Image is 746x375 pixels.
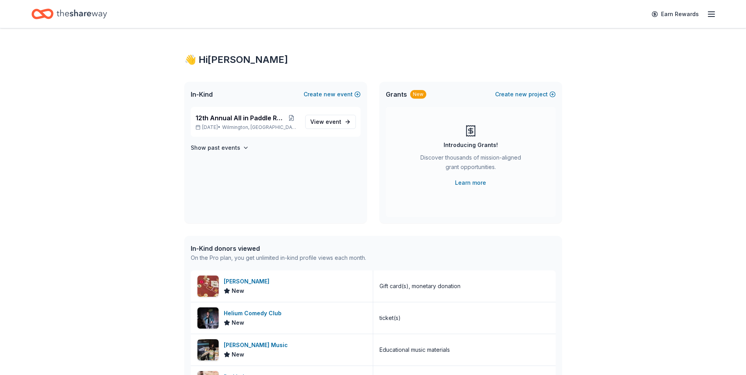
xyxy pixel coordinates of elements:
[224,340,291,350] div: [PERSON_NAME] Music
[191,143,249,153] button: Show past events
[191,253,366,263] div: On the Pro plan, you get unlimited in-kind profile views each month.
[417,153,524,175] div: Discover thousands of mission-aligned grant opportunities.
[455,178,486,187] a: Learn more
[195,113,284,123] span: 12th Annual All in Paddle Raffle
[379,345,450,355] div: Educational music materials
[310,117,341,127] span: View
[379,313,401,323] div: ticket(s)
[224,309,285,318] div: Helium Comedy Club
[495,90,556,99] button: Createnewproject
[379,281,460,291] div: Gift card(s), monetary donation
[410,90,426,99] div: New
[324,90,335,99] span: new
[184,53,562,66] div: 👋 Hi [PERSON_NAME]
[386,90,407,99] span: Grants
[197,307,219,329] img: Image for Helium Comedy Club
[326,118,341,125] span: event
[232,350,244,359] span: New
[232,318,244,327] span: New
[647,7,704,21] a: Earn Rewards
[195,124,299,131] p: [DATE] •
[224,277,273,286] div: [PERSON_NAME]
[515,90,527,99] span: new
[304,90,361,99] button: Createnewevent
[444,140,498,150] div: Introducing Grants!
[191,244,366,253] div: In-Kind donors viewed
[31,5,107,23] a: Home
[191,90,213,99] span: In-Kind
[197,276,219,297] img: Image for Boyd Gaming
[232,286,244,296] span: New
[305,115,356,129] a: View event
[222,124,298,131] span: Wilmington, [GEOGRAPHIC_DATA]
[191,143,240,153] h4: Show past events
[197,339,219,360] img: Image for Alfred Music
